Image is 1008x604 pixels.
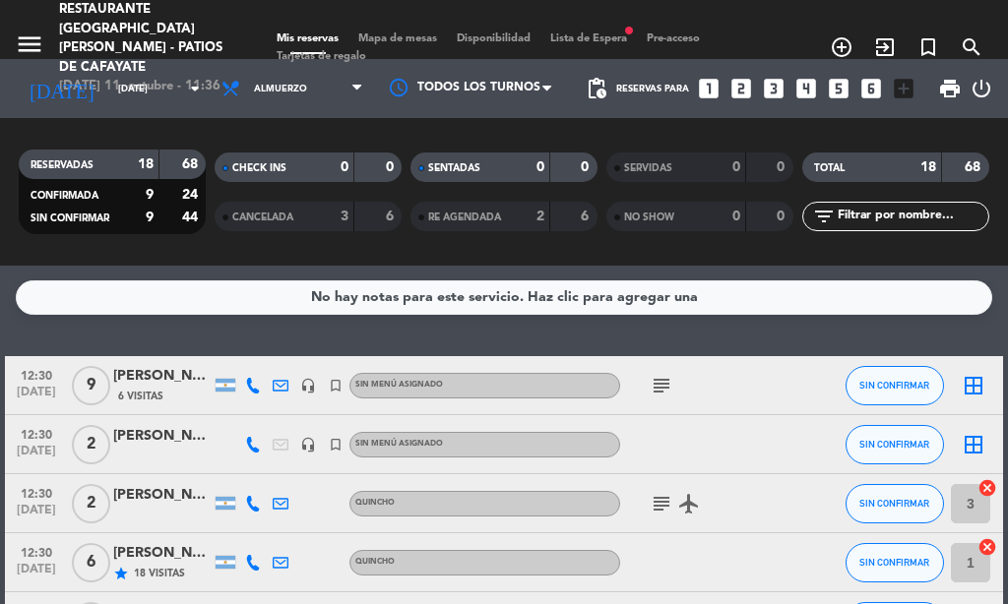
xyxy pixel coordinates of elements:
span: 2 [72,484,110,523]
i: headset_mic [300,437,316,453]
span: CONFIRMADA [31,191,98,201]
strong: 44 [182,211,202,224]
i: arrow_drop_down [183,77,207,100]
strong: 0 [777,210,788,223]
i: filter_list [812,205,836,228]
span: 9 [72,366,110,405]
span: print [938,77,962,100]
span: 2 [72,425,110,464]
div: [PERSON_NAME] [113,425,212,448]
div: [PERSON_NAME] [113,542,212,565]
span: SIN CONFIRMAR [859,557,929,568]
i: looks_6 [858,76,884,101]
button: SIN CONFIRMAR [846,425,944,464]
button: menu [15,30,44,66]
span: [DATE] [12,504,61,526]
i: looks_4 [793,76,819,101]
i: power_settings_new [970,77,993,100]
strong: 24 [182,188,202,202]
strong: 0 [732,160,740,174]
strong: 3 [341,210,348,223]
strong: 0 [777,160,788,174]
strong: 6 [386,210,398,223]
i: border_all [962,433,985,456]
strong: 18 [138,157,154,171]
i: menu [15,30,44,59]
span: RESERVADAS [31,160,94,170]
span: TOTAL [814,163,845,173]
strong: 18 [920,160,936,174]
strong: 0 [536,160,544,174]
span: SIN CONFIRMAR [859,380,929,391]
strong: 9 [146,211,154,224]
i: looks_3 [761,76,787,101]
i: looks_5 [826,76,851,101]
span: Quincho [355,558,395,566]
i: turned_in_not [916,35,940,59]
i: turned_in_not [328,437,344,453]
span: Lista de Espera [540,33,637,44]
button: SIN CONFIRMAR [846,366,944,405]
span: Tarjetas de regalo [267,51,376,62]
strong: 9 [146,188,154,202]
span: RE AGENDADA [428,212,501,222]
strong: 0 [341,160,348,174]
i: exit_to_app [873,35,897,59]
span: Sin menú asignado [355,381,443,389]
span: NO SHOW [624,212,674,222]
button: SIN CONFIRMAR [846,484,944,523]
i: subject [650,374,673,397]
span: [DATE] [12,386,61,408]
i: [DATE] [15,69,108,108]
span: 12:30 [12,481,61,504]
div: No hay notas para este servicio. Haz clic para agregar una [311,286,698,309]
span: Sin menú asignado [355,440,443,448]
span: SIN CONFIRMAR [859,498,929,509]
span: 12:30 [12,363,61,386]
i: add_circle_outline [830,35,853,59]
span: 12:30 [12,540,61,563]
i: search [960,35,983,59]
i: subject [650,492,673,515]
span: fiber_manual_record [623,25,635,36]
span: SERVIDAS [624,163,672,173]
strong: 0 [581,160,593,174]
span: [DATE] [12,563,61,585]
span: SENTADAS [428,163,480,173]
strong: 68 [182,157,202,171]
i: looks_one [696,76,722,101]
i: airplanemode_active [677,492,701,515]
span: SIN CONFIRMAR [859,439,929,450]
i: looks_two [728,76,754,101]
input: Filtrar por nombre... [836,206,988,227]
span: CANCELADA [232,212,293,222]
span: CHECK INS [232,163,286,173]
i: headset_mic [300,378,316,393]
span: Quincho [355,499,395,507]
div: [PERSON_NAME] [PERSON_NAME] [113,484,212,507]
button: SIN CONFIRMAR [846,543,944,582]
span: Mis reservas [267,33,348,44]
i: star [113,566,129,581]
span: SIN CONFIRMAR [31,213,109,223]
span: pending_actions [585,77,608,100]
strong: 68 [965,160,984,174]
strong: 0 [386,160,398,174]
span: Almuerzo [254,84,307,94]
div: [PERSON_NAME] - AUTOS ANTIGUOS [113,365,212,388]
strong: 2 [536,210,544,223]
i: turned_in_not [328,378,344,393]
span: 6 [72,543,110,582]
i: border_all [962,374,985,397]
i: cancel [977,537,997,557]
strong: 6 [581,210,593,223]
span: 18 Visitas [134,566,185,581]
span: [DATE] [12,445,61,467]
i: cancel [977,478,997,498]
span: Reservas para [616,84,689,94]
i: add_box [891,76,916,101]
span: Mapa de mesas [348,33,447,44]
strong: 0 [732,210,740,223]
span: 12:30 [12,422,61,445]
span: 6 Visitas [118,389,163,404]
